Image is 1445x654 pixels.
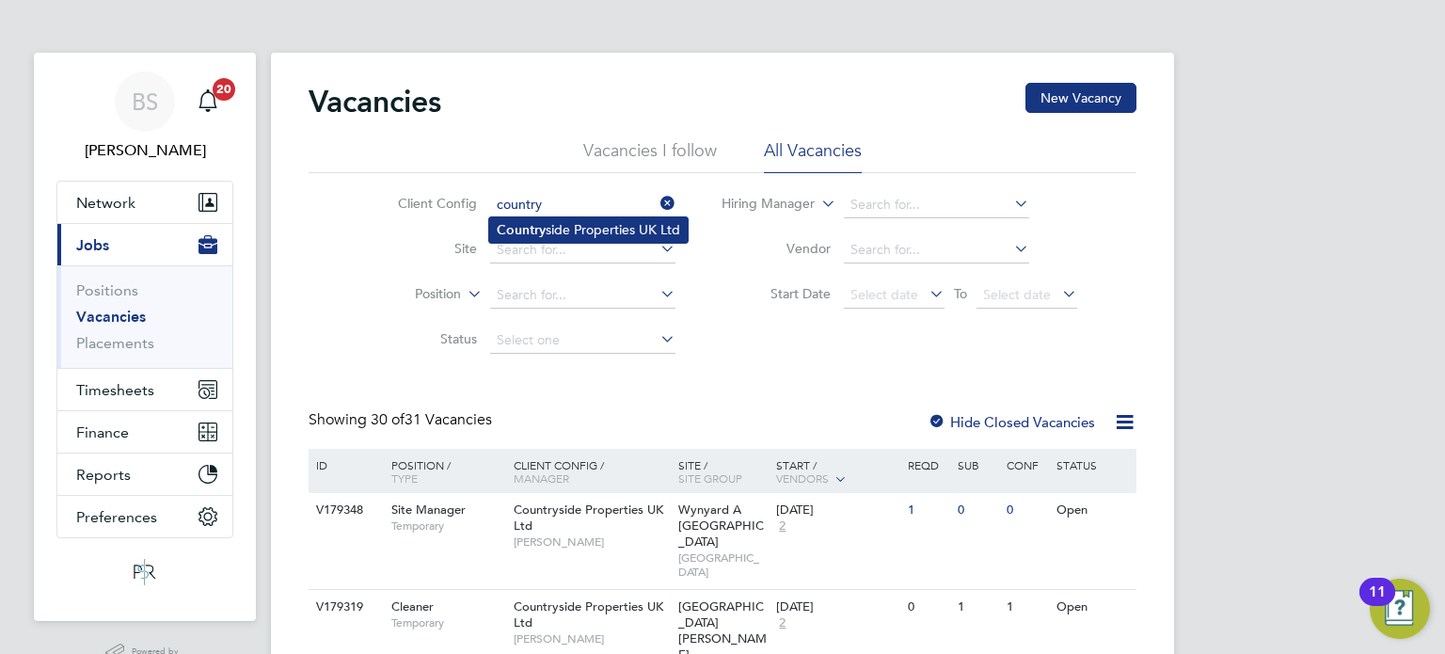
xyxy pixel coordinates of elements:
[57,224,232,265] button: Jobs
[57,496,232,537] button: Preferences
[674,449,772,494] div: Site /
[309,83,441,120] h2: Vacancies
[76,423,129,441] span: Finance
[776,518,788,534] span: 2
[490,282,675,309] input: Search for...
[57,411,232,453] button: Finance
[722,240,831,257] label: Vendor
[1052,590,1134,625] div: Open
[776,471,829,486] span: Vendors
[189,72,227,132] a: 20
[707,195,815,214] label: Hiring Manager
[764,139,862,173] li: All Vacancies
[509,449,674,494] div: Client Config /
[76,466,131,484] span: Reports
[983,286,1051,303] span: Select date
[771,449,903,496] div: Start /
[311,449,377,481] div: ID
[377,449,509,494] div: Position /
[309,410,496,430] div: Showing
[76,381,154,399] span: Timesheets
[1002,449,1051,481] div: Conf
[1370,579,1430,639] button: Open Resource Center, 11 new notifications
[76,334,154,352] a: Placements
[369,240,477,257] label: Site
[903,590,952,625] div: 0
[1369,592,1386,616] div: 11
[76,236,109,254] span: Jobs
[903,493,952,528] div: 1
[353,285,461,304] label: Position
[844,192,1029,218] input: Search for...
[311,493,377,528] div: V179348
[1025,83,1136,113] button: New Vacancy
[1052,449,1134,481] div: Status
[391,502,466,518] span: Site Manager
[678,550,768,580] span: [GEOGRAPHIC_DATA]
[371,410,405,429] span: 30 of
[490,237,675,263] input: Search for...
[776,615,788,631] span: 2
[391,471,418,486] span: Type
[76,508,157,526] span: Preferences
[490,192,675,218] input: Search for...
[132,89,158,114] span: BS
[514,598,663,630] span: Countryside Properties UK Ltd
[369,330,477,347] label: Status
[678,502,764,550] span: Wynyard A [GEOGRAPHIC_DATA]
[128,557,162,587] img: psrsolutions-logo-retina.png
[76,194,135,212] span: Network
[371,410,492,429] span: 31 Vacancies
[722,285,831,302] label: Start Date
[56,72,233,162] a: BS[PERSON_NAME]
[490,327,675,354] input: Select one
[76,281,138,299] a: Positions
[1002,590,1051,625] div: 1
[953,493,1002,528] div: 0
[391,518,504,534] span: Temporary
[213,78,235,101] span: 20
[948,281,973,306] span: To
[776,502,898,518] div: [DATE]
[850,286,918,303] span: Select date
[1052,493,1134,528] div: Open
[391,615,504,630] span: Temporary
[497,222,546,238] b: Country
[583,139,717,173] li: Vacancies I follow
[311,590,377,625] div: V179319
[489,217,688,243] li: side Properties UK Ltd
[514,502,663,534] span: Countryside Properties UK Ltd
[844,237,1029,263] input: Search for...
[1002,493,1051,528] div: 0
[76,308,146,326] a: Vacancies
[953,449,1002,481] div: Sub
[57,454,232,495] button: Reports
[953,590,1002,625] div: 1
[903,449,952,481] div: Reqd
[776,599,898,615] div: [DATE]
[57,182,232,223] button: Network
[56,557,233,587] a: Go to home page
[391,598,434,614] span: Cleaner
[34,53,256,621] nav: Main navigation
[369,195,477,212] label: Client Config
[928,413,1095,431] label: Hide Closed Vacancies
[57,369,232,410] button: Timesheets
[56,139,233,162] span: Beth Seddon
[514,631,669,646] span: [PERSON_NAME]
[57,265,232,368] div: Jobs
[514,534,669,550] span: [PERSON_NAME]
[514,471,569,486] span: Manager
[678,471,742,486] span: Site Group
